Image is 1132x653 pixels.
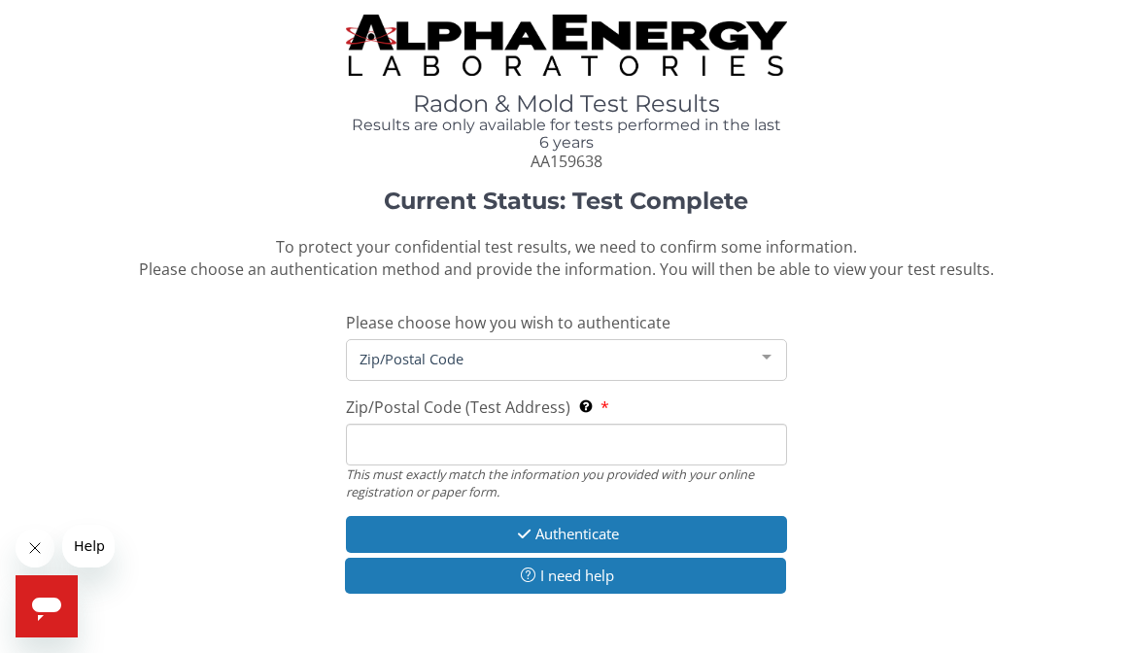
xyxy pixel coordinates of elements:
strong: Current Status: Test Complete [384,187,748,215]
span: Zip/Postal Code [355,348,747,369]
div: This must exactly match the information you provided with your online registration or paper form. [346,465,787,501]
span: AA159638 [531,151,602,172]
button: Authenticate [346,516,787,552]
span: To protect your confidential test results, we need to confirm some information. Please choose an ... [139,236,994,280]
iframe: Button to launch messaging window [16,575,78,637]
h1: Radon & Mold Test Results [346,91,787,117]
h4: Results are only available for tests performed in the last 6 years [346,117,787,151]
iframe: Message from company [62,525,115,567]
span: Zip/Postal Code (Test Address) [346,396,570,418]
img: TightCrop.jpg [346,15,787,76]
button: I need help [345,558,786,594]
iframe: Close message [16,529,54,567]
span: Please choose how you wish to authenticate [346,312,670,333]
